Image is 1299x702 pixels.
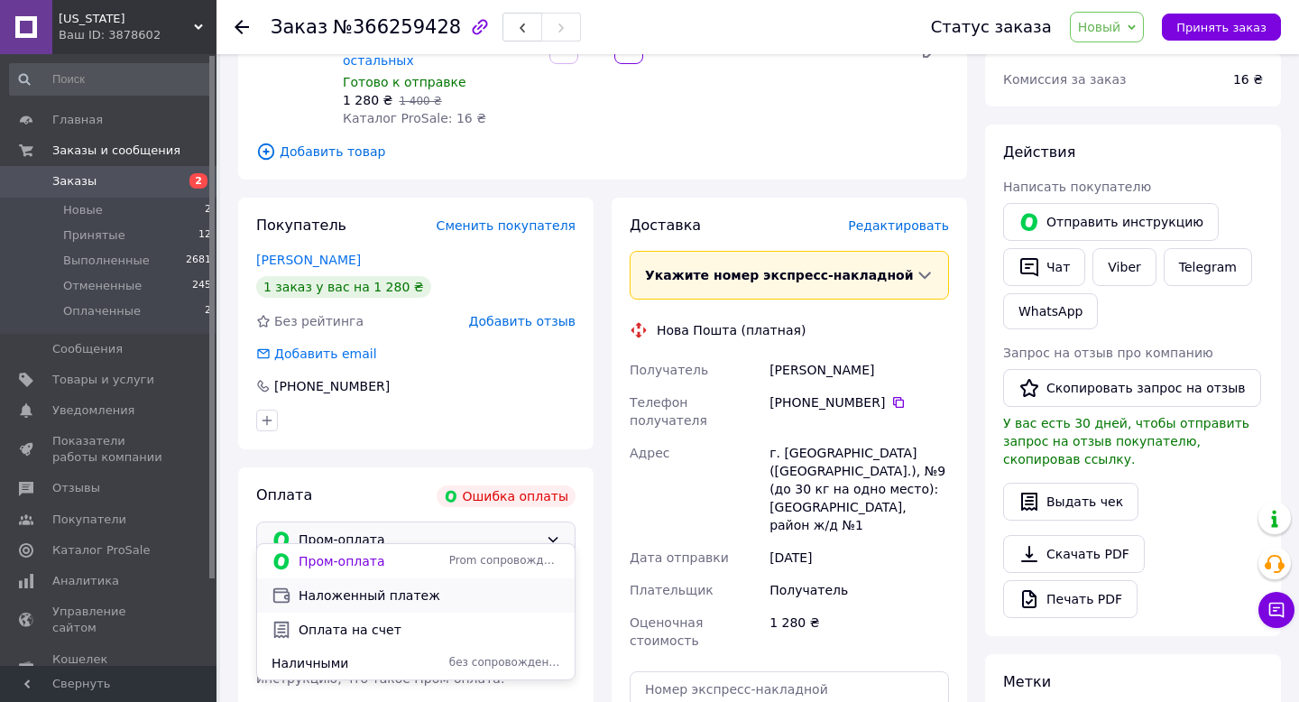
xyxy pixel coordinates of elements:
span: Принять заказ [1176,21,1267,34]
div: г. [GEOGRAPHIC_DATA] ([GEOGRAPHIC_DATA].), №9 (до 30 кг на одно место): [GEOGRAPHIC_DATA], район ... [766,437,953,541]
span: 1 280 ₴ [343,93,392,107]
span: Наложенный платеж [299,587,560,605]
span: Дата отправки [630,550,729,565]
span: Комиссия за заказ [1003,72,1127,87]
div: Добавить email [272,345,379,363]
div: Получатель [766,574,953,606]
div: [PERSON_NAME] [766,354,953,386]
span: Получатель [630,363,708,377]
button: Отправить инструкцию [1003,203,1219,241]
span: 2 [205,303,211,319]
input: Поиск [9,63,213,96]
span: 12 [198,227,211,244]
span: Действия [1003,143,1075,161]
span: Новые [63,202,103,218]
span: Каталог ProSale: 16 ₴ [343,111,486,125]
span: Заказы [52,173,97,189]
span: Оплата [256,486,312,503]
button: Скопировать запрос на отзыв [1003,369,1261,407]
span: Покупатель [256,217,346,234]
span: Принятые [63,227,125,244]
div: [PHONE_NUMBER] [769,393,949,411]
span: Отзывы [52,480,100,496]
span: Уведомления [52,402,134,419]
span: Управление сайтом [52,604,167,636]
span: 1 400 ₴ [399,95,441,107]
span: 16 ₴ [1233,72,1263,87]
span: Кошелек компании [52,651,167,684]
span: Prom сопровождает покупку [449,553,560,568]
button: Чат [1003,248,1085,286]
span: Добавить отзыв [469,314,576,328]
a: Telegram [1164,248,1252,286]
a: WhatsApp [1003,293,1098,329]
div: [DATE] [766,541,953,574]
span: Показатели работы компании [52,433,167,466]
span: Метки [1003,673,1051,690]
span: Телефон получателя [630,395,707,428]
span: Каталог ProSale [52,542,150,559]
span: Главная [52,112,103,128]
span: Укажите номер экспресс-накладной [645,268,914,282]
span: Покупатели [52,512,126,528]
span: Наличными [272,654,442,672]
div: Нова Пошта (платная) [652,321,810,339]
span: Адрес [630,446,669,460]
span: Заказ [271,16,327,38]
div: Ваш ID: 3878602 [59,27,216,43]
span: Покупатель получит ссылку на оплату этого заказа через уведомления в приложении Prom или Viber. [... [256,617,571,686]
span: Сменить покупателя [437,218,576,233]
span: Пром-оплата [299,552,442,570]
span: Доставка [630,217,701,234]
span: Пром-оплата [299,530,539,550]
span: Готово к отправке [343,75,466,89]
span: Оплата на счет [299,621,560,639]
span: Оплаченные [63,303,141,319]
button: Выдать чек [1003,483,1138,521]
span: Montana [59,11,194,27]
div: Вернуться назад [235,18,249,36]
div: 1 280 ₴ [766,606,953,657]
span: Заказы и сообщения [52,143,180,159]
a: Viber [1092,248,1156,286]
div: Статус заказа [931,18,1052,36]
button: Принять заказ [1162,14,1281,41]
span: Новый [1078,20,1121,34]
div: Ошибка оплаты [437,485,576,507]
span: Без рейтинга [274,314,364,328]
span: Написать покупателю [1003,180,1151,194]
span: 2 [205,202,211,218]
span: Запрос на отзыв про компанию [1003,346,1213,360]
span: Товары и услуги [52,372,154,388]
button: Чат с покупателем [1258,592,1294,628]
span: Оценочная стоимость [630,615,703,648]
span: У вас есть 30 дней, чтобы отправить запрос на отзыв покупателю, скопировав ссылку. [1003,416,1249,466]
span: Добавить товар [256,142,949,162]
span: Сообщения [52,341,123,357]
span: Выполненные [63,253,150,269]
a: Скачать PDF [1003,535,1145,573]
div: [PHONE_NUMBER] [272,377,392,395]
span: Отмененные [63,278,142,294]
a: Печать PDF [1003,580,1138,618]
span: 2681 [186,253,211,269]
span: Аналитика [52,573,119,589]
span: Редактировать [848,218,949,233]
div: 1 заказ у вас на 1 280 ₴ [256,276,431,298]
span: 2 [189,173,207,189]
span: №366259428 [333,16,461,38]
a: [PERSON_NAME] [256,253,361,267]
span: 245 [192,278,211,294]
span: без сопровождения Prom [449,655,560,670]
span: Плательщик [630,583,714,597]
div: Добавить email [254,345,379,363]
